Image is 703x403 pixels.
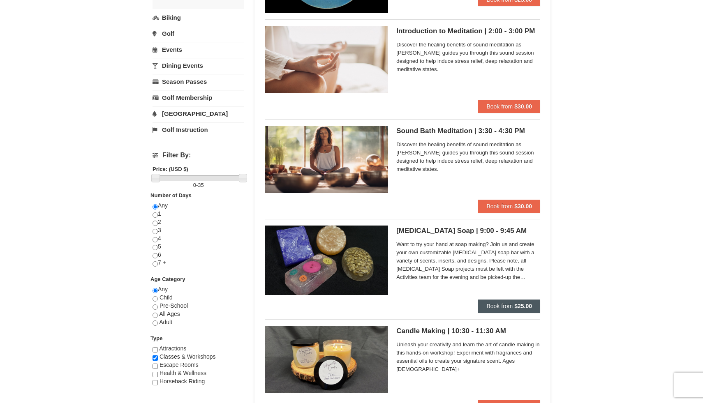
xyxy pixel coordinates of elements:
[486,103,513,110] span: Book from
[160,378,205,385] span: Horseback Riding
[160,353,216,360] span: Classes & Workshops
[159,319,172,325] span: Adult
[396,327,540,335] h5: Candle Making | 10:30 - 11:30 AM
[159,345,186,352] span: Attractions
[159,311,180,317] span: All Ages
[160,370,206,376] span: Health & Wellness
[396,341,540,373] span: Unleash your creativity and learn the art of candle making in this hands-on workshop! Experiment ...
[150,335,162,341] strong: Type
[153,90,244,105] a: Golf Membership
[396,27,540,35] h5: Introduction to Meditation | 2:00 - 3:00 PM
[153,181,244,189] label: -
[153,202,244,275] div: Any 1 2 3 4 5 6 7 +
[486,203,513,210] span: Book from
[396,127,540,135] h5: Sound Bath Meditation | 3:30 - 4:30 PM
[153,106,244,121] a: [GEOGRAPHIC_DATA]
[160,302,188,309] span: Pre-School
[153,74,244,89] a: Season Passes
[150,192,192,198] strong: Number of Days
[478,299,540,313] button: Book from $25.00
[153,10,244,25] a: Biking
[478,200,540,213] button: Book from $30.00
[478,100,540,113] button: Book from $30.00
[153,286,244,334] div: Any
[396,227,540,235] h5: [MEDICAL_DATA] Soap | 9:00 - 9:45 AM
[193,182,196,188] span: 0
[153,58,244,73] a: Dining Events
[153,152,244,159] h4: Filter By:
[514,203,532,210] strong: $30.00
[160,362,199,368] span: Escape Rooms
[150,276,185,282] strong: Age Category
[153,166,188,172] strong: Price: (USD $)
[396,41,540,74] span: Discover the healing benefits of sound meditation as [PERSON_NAME] guides you through this sound ...
[514,103,532,110] strong: $30.00
[265,126,388,193] img: 18871151-77-b4dd4412.jpg
[486,303,513,309] span: Book from
[265,326,388,393] img: 6619869-1669-1b4853a0.jpg
[153,26,244,41] a: Golf
[396,240,540,281] span: Want to try your hand at soap making? Join us and create your own customizable [MEDICAL_DATA] soa...
[153,42,244,57] a: Events
[153,122,244,137] a: Golf Instruction
[198,182,203,188] span: 35
[265,26,388,93] img: 18871151-47-855d39d5.jpg
[514,303,532,309] strong: $25.00
[160,294,173,301] span: Child
[265,226,388,295] img: 6619869-1716-cac7c945.png
[396,140,540,173] span: Discover the healing benefits of sound meditation as [PERSON_NAME] guides you through this sound ...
